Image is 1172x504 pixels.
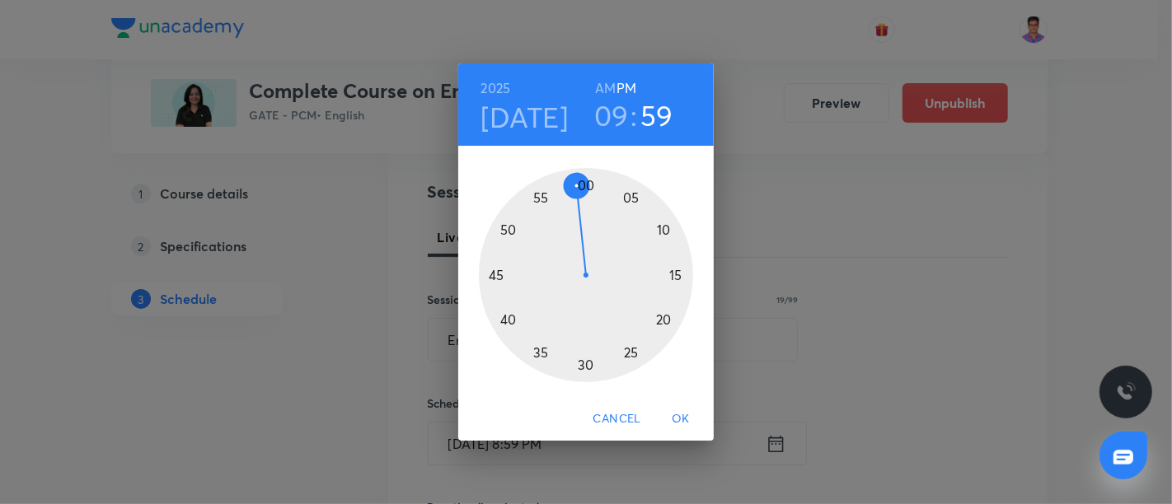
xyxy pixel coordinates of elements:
h3: : [631,98,637,133]
span: Cancel [593,408,641,429]
span: OK [661,408,701,429]
button: AM [595,77,616,100]
button: 2025 [481,77,511,100]
button: [DATE] [481,100,569,134]
button: Cancel [587,404,648,434]
button: OK [654,404,707,434]
button: 59 [640,98,673,133]
button: 09 [594,98,629,133]
button: PM [616,77,636,100]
